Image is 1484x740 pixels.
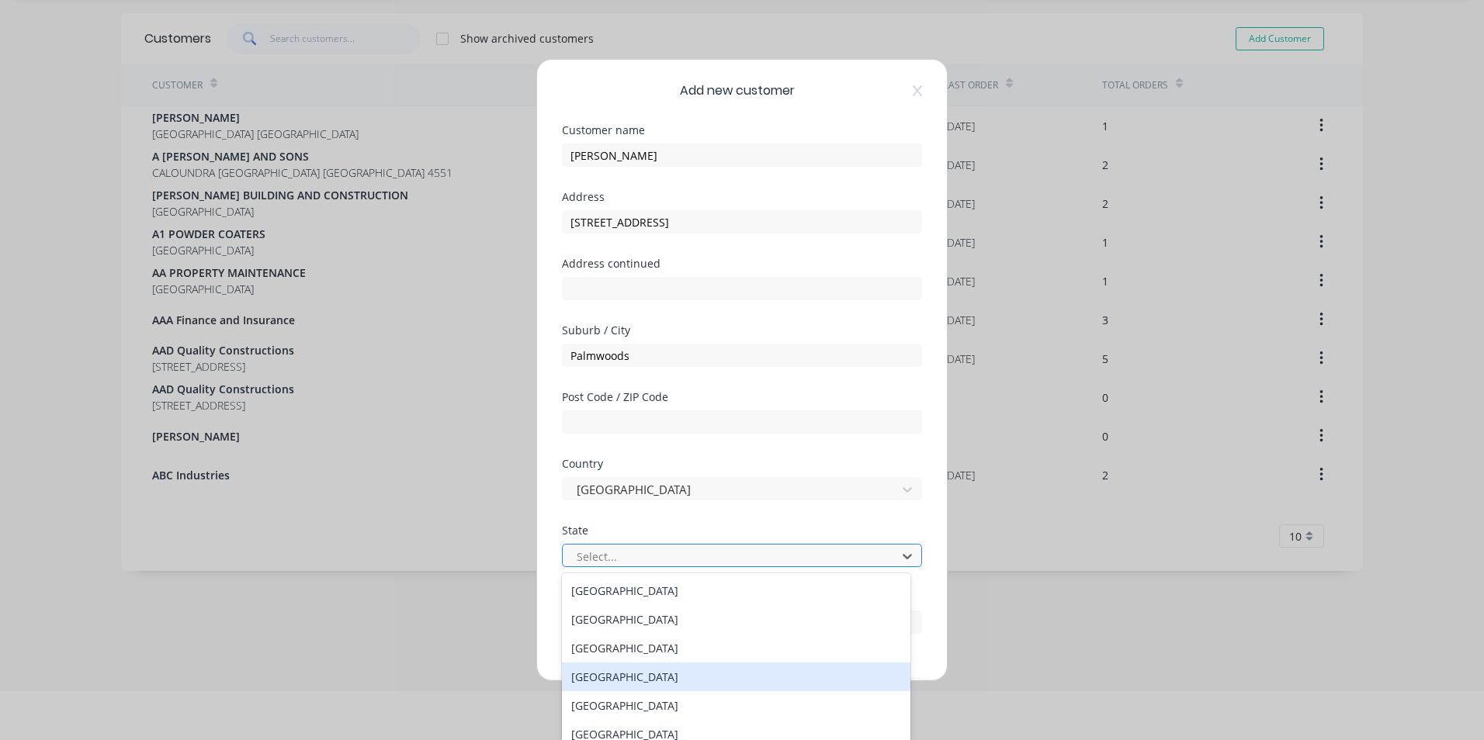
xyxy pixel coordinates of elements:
div: Address continued [562,258,922,269]
div: [GEOGRAPHIC_DATA] [562,605,910,634]
div: Post Code / ZIP Code [562,392,922,403]
div: Address [562,192,922,202]
div: [GEOGRAPHIC_DATA] [562,691,910,720]
div: [GEOGRAPHIC_DATA] [562,634,910,662]
div: [GEOGRAPHIC_DATA] [562,576,910,605]
div: Suburb / City [562,325,922,336]
div: State [562,525,922,536]
span: Add new customer [680,81,795,100]
div: Country [562,458,922,469]
div: [GEOGRAPHIC_DATA] [562,662,910,691]
div: Customer name [562,125,922,136]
